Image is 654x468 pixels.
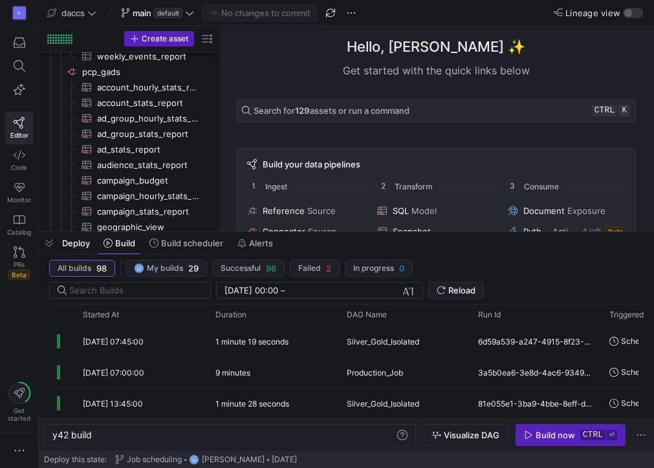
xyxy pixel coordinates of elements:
[97,111,200,126] span: ad_group_hourly_stats_report​​​​​​​​​
[97,204,200,219] span: campaign_stats_report​​​​​​​​​
[44,126,215,142] div: Press SPACE to select this row.
[215,337,289,346] y42-duration: 1 minute 19 seconds
[82,65,213,80] span: pcp_gads​​​​​​​​
[428,282,484,299] button: Reload
[347,36,525,58] h1: Hello, [PERSON_NAME] ✨
[97,49,200,64] span: weekly_events_report​​​​​​​​​
[154,8,182,18] span: default
[44,95,215,111] a: account_stats_report​​​​​​​​​
[161,238,223,248] span: Build scheduler
[98,232,141,254] button: Build
[62,238,90,248] span: Deploy
[8,270,30,280] span: Beta
[97,189,200,204] span: campaign_hourly_stats_report​​​​​​​​​
[44,142,215,157] a: ad_stats_report​​​​​​​​​
[516,424,626,446] button: Build nowctrl⏎
[618,105,630,116] kbd: k
[83,368,144,378] span: [DATE] 07:00:00
[288,285,373,295] input: End datetime
[236,63,636,78] div: Get started with the quick links below
[13,6,26,19] div: D
[69,285,200,295] input: Search Builds
[224,285,278,295] input: Start datetime
[290,260,340,277] button: Failed2
[263,159,360,169] span: Build your data pipelines
[215,399,289,409] y42-duration: 1 minute 28 seconds
[505,224,627,239] button: PythonAction4 leftBeta
[44,188,215,204] a: campaign_hourly_stats_report​​​​​​​​​
[347,357,403,388] span: Production_Job
[5,112,33,144] a: Editor
[11,164,27,171] span: Code
[44,80,215,95] a: account_hourly_stats_report​​​​​​​​​
[245,203,367,218] button: ReferenceSource
[7,228,31,236] span: Catalog
[44,111,215,126] a: ad_group_hourly_stats_report​​​​​​​​​
[215,368,250,378] y42-duration: 9 minutes
[375,203,497,218] button: SQLModel
[44,219,215,235] div: Press SPACE to select this row.
[592,105,617,116] kbd: ctrl
[189,454,199,465] div: LK
[266,263,276,273] span: 96
[127,455,182,464] span: Job scheduling
[565,8,620,18] span: Lineage view
[212,260,285,277] button: Successful96
[470,357,602,387] div: 3a5b0ea6-3e8d-4ac6-9349-2dd6fadf8c51
[44,95,215,111] div: Press SPACE to select this row.
[83,399,143,409] span: [DATE] 13:45:00
[295,105,310,116] strong: 129
[10,131,28,139] span: Editor
[7,196,31,204] span: Monitor
[444,430,499,440] span: Visualize DAG
[5,144,33,176] a: Code
[188,263,199,273] span: 29
[245,224,367,239] button: ConnectorSource
[83,337,144,346] span: [DATE] 07:45:00
[523,226,550,237] span: Python
[58,264,91,273] span: All builds
[44,126,215,142] a: ad_group_stats_report​​​​​​​​​
[5,209,33,241] a: Catalog
[97,96,200,111] span: account_stats_report​​​​​​​​​
[536,430,575,440] div: Build now
[83,310,119,319] span: Started At
[393,226,431,237] span: Snapshot
[347,326,419,357] span: Silver_Gold_Isolated
[298,264,321,273] span: Failed
[567,206,605,216] span: Exposure
[345,260,413,277] button: In progress0
[52,429,92,440] span: y42 build
[44,48,215,64] a: weekly_events_report​​​​​​​​​
[133,8,151,18] span: main
[470,326,602,356] div: 6d59a539-a247-4915-8f23-2a5fe7faaa3e
[232,232,279,254] button: Alerts
[263,226,305,237] span: Connector
[353,264,394,273] span: In progress
[115,238,135,248] span: Build
[5,241,33,285] a: PRsBeta
[5,176,33,209] a: Monitor
[97,80,200,95] span: account_hourly_stats_report​​​​​​​​​
[97,158,200,173] span: audience_stats_report​​​​​​​​​
[97,220,200,235] span: geographic_view​​​​​​​​​
[307,206,336,216] span: Source
[424,424,508,446] button: Visualize DAG
[49,260,115,277] button: All builds98
[112,451,300,468] button: Job schedulingLK[PERSON_NAME][DATE]
[393,206,409,216] span: SQL
[44,455,107,464] span: Deploy this state:
[44,173,215,188] a: campaign_budget​​​​​​​​​
[97,142,200,157] span: ad_stats_report​​​​​​​​​
[118,5,197,21] button: maindefault
[347,310,387,319] span: DAG Name
[263,206,305,216] span: Reference
[125,260,207,277] button: LKMy builds29
[580,430,605,440] kbd: ctrl
[44,157,215,173] div: Press SPACE to select this row.
[97,173,200,188] span: campaign_budget​​​​​​​​​
[134,263,144,273] div: LK
[44,173,215,188] div: Press SPACE to select this row.
[249,238,273,248] span: Alerts
[144,232,229,254] button: Build scheduler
